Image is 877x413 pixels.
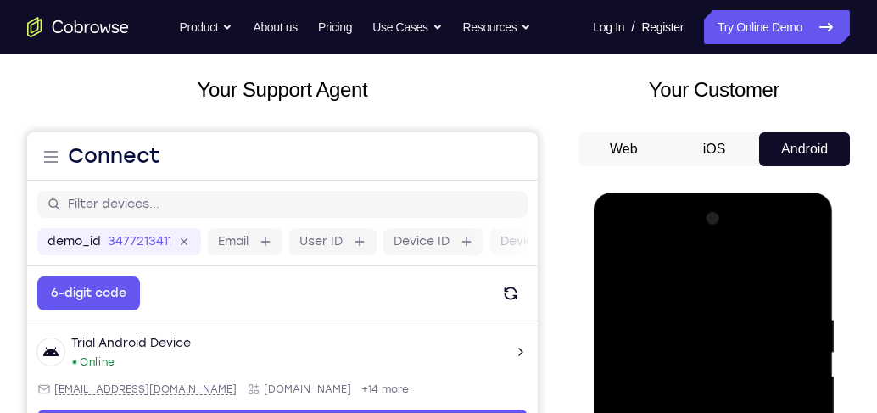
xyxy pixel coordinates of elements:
label: Device ID [366,101,422,118]
label: User ID [272,101,316,118]
label: Email [191,101,221,118]
div: Trial Android Device [44,336,164,353]
a: Go to the home page [27,17,129,37]
a: Register [642,10,684,44]
label: demo_id [20,101,74,118]
div: Online [44,356,88,370]
button: Use Cases [372,10,442,44]
a: Pricing [318,10,352,44]
button: Resources [463,10,532,44]
h2: Your Support Agent [27,75,538,105]
div: New devices found. [46,228,49,232]
span: Cobrowse.io [237,383,324,397]
button: 6-digit code [10,144,113,178]
span: android@example.com [27,250,209,264]
button: iOS [669,132,760,166]
h1: Connect [41,10,133,37]
a: Log In [593,10,624,44]
a: Try Online Demo [704,10,850,44]
div: App [220,383,324,397]
span: / [631,17,634,37]
span: android@example.com [27,383,209,397]
label: Device name [473,101,551,118]
a: Connect [10,277,500,308]
span: +14 more [334,383,382,397]
div: App [220,250,324,264]
button: Refresh [466,144,500,178]
h2: Your Customer [578,75,850,105]
span: Cobrowse.io [237,250,324,264]
div: New devices found. [46,361,49,365]
div: Email [10,383,209,397]
a: About us [253,10,297,44]
div: Online [44,223,88,237]
span: +14 more [334,250,382,264]
input: Filter devices... [41,64,490,81]
button: Web [578,132,669,166]
button: Android [759,132,850,166]
div: Email [10,250,209,264]
div: Trial Android Device [44,203,164,220]
button: Product [180,10,233,44]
